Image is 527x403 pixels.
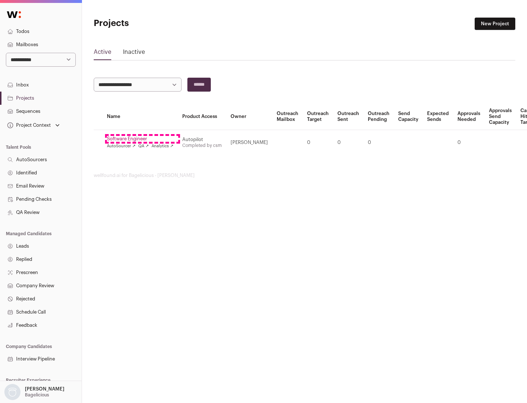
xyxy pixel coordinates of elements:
[363,103,394,130] th: Outreach Pending
[423,103,453,130] th: Expected Sends
[303,103,333,130] th: Outreach Target
[94,48,111,59] a: Active
[102,103,178,130] th: Name
[107,143,135,149] a: AutoSourcer ↗
[4,384,20,400] img: nopic.png
[94,173,515,178] footer: wellfound:ai for Bagelicious - [PERSON_NAME]
[94,18,234,29] h1: Projects
[226,103,272,130] th: Owner
[453,130,485,155] td: 0
[25,386,64,392] p: [PERSON_NAME]
[333,103,363,130] th: Outreach Sent
[152,143,173,149] a: Analytics ↗
[182,137,222,143] div: Autopilot
[485,103,516,130] th: Approvals Send Capacity
[25,392,49,398] p: Bagelicious
[138,143,149,149] a: QA ↗
[123,48,145,59] a: Inactive
[6,120,61,130] button: Open dropdown
[363,130,394,155] td: 0
[303,130,333,155] td: 0
[182,143,222,148] a: Completed by csm
[475,18,515,30] a: New Project
[3,7,25,22] img: Wellfound
[453,103,485,130] th: Approvals Needed
[6,122,51,128] div: Project Context
[226,130,272,155] td: [PERSON_NAME]
[272,103,303,130] th: Outreach Mailbox
[107,136,173,142] a: Software Engineer
[394,103,423,130] th: Send Capacity
[178,103,226,130] th: Product Access
[3,384,66,400] button: Open dropdown
[333,130,363,155] td: 0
